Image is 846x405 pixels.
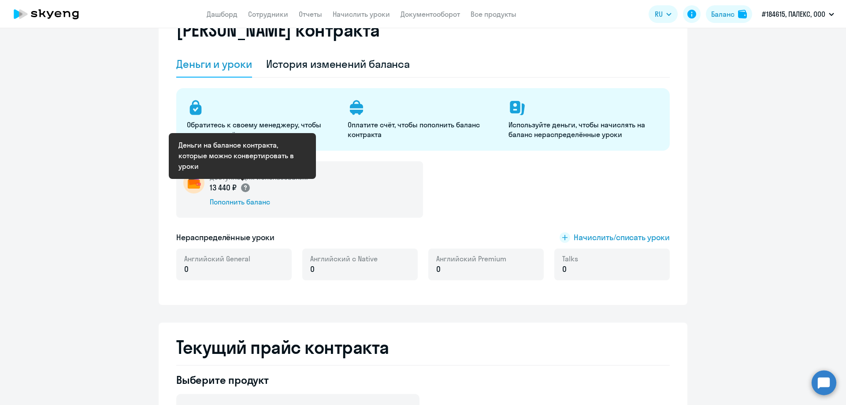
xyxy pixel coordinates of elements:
button: Балансbalance [706,5,752,23]
h2: [PERSON_NAME] контракта [176,19,380,41]
a: Начислить уроки [333,10,390,19]
a: Дашборд [207,10,237,19]
span: 0 [184,264,189,275]
div: Деньги и уроки [176,57,252,71]
span: Английский с Native [310,254,378,264]
span: 0 [310,264,315,275]
span: 0 [562,264,567,275]
span: RU [655,9,663,19]
div: Деньги на балансе контракта, которые можно конвертировать в уроки [178,140,306,171]
h2: Текущий прайс контракта [176,337,670,358]
a: Отчеты [299,10,322,19]
a: Сотрудники [248,10,288,19]
span: Английский Premium [436,254,506,264]
button: RU [649,5,678,23]
span: Английский General [184,254,250,264]
p: Обратитесь к своему менеджеру, чтобы выставить счёт на оплату [187,120,337,139]
p: Используйте деньги, чтобы начислять на баланс нераспределённые уроки [508,120,659,139]
img: wallet-circle.png [183,172,204,193]
h5: Нераспределённые уроки [176,232,275,243]
span: Начислить/списать уроки [574,232,670,243]
a: Документооборот [401,10,460,19]
span: Talks [562,254,578,264]
div: Баланс [711,9,735,19]
p: Оплатите счёт, чтобы пополнить баланс контракта [348,120,498,139]
p: #184615, ПАЛЕКС, ООО [762,9,825,19]
h4: Выберите продукт [176,373,419,387]
div: Пополнить баланс [210,197,308,207]
span: 0 [436,264,441,275]
div: История изменений баланса [266,57,410,71]
p: 13 440 ₽ [210,182,251,193]
img: balance [738,10,747,19]
a: Все продукты [471,10,516,19]
button: #184615, ПАЛЕКС, ООО [757,4,839,25]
